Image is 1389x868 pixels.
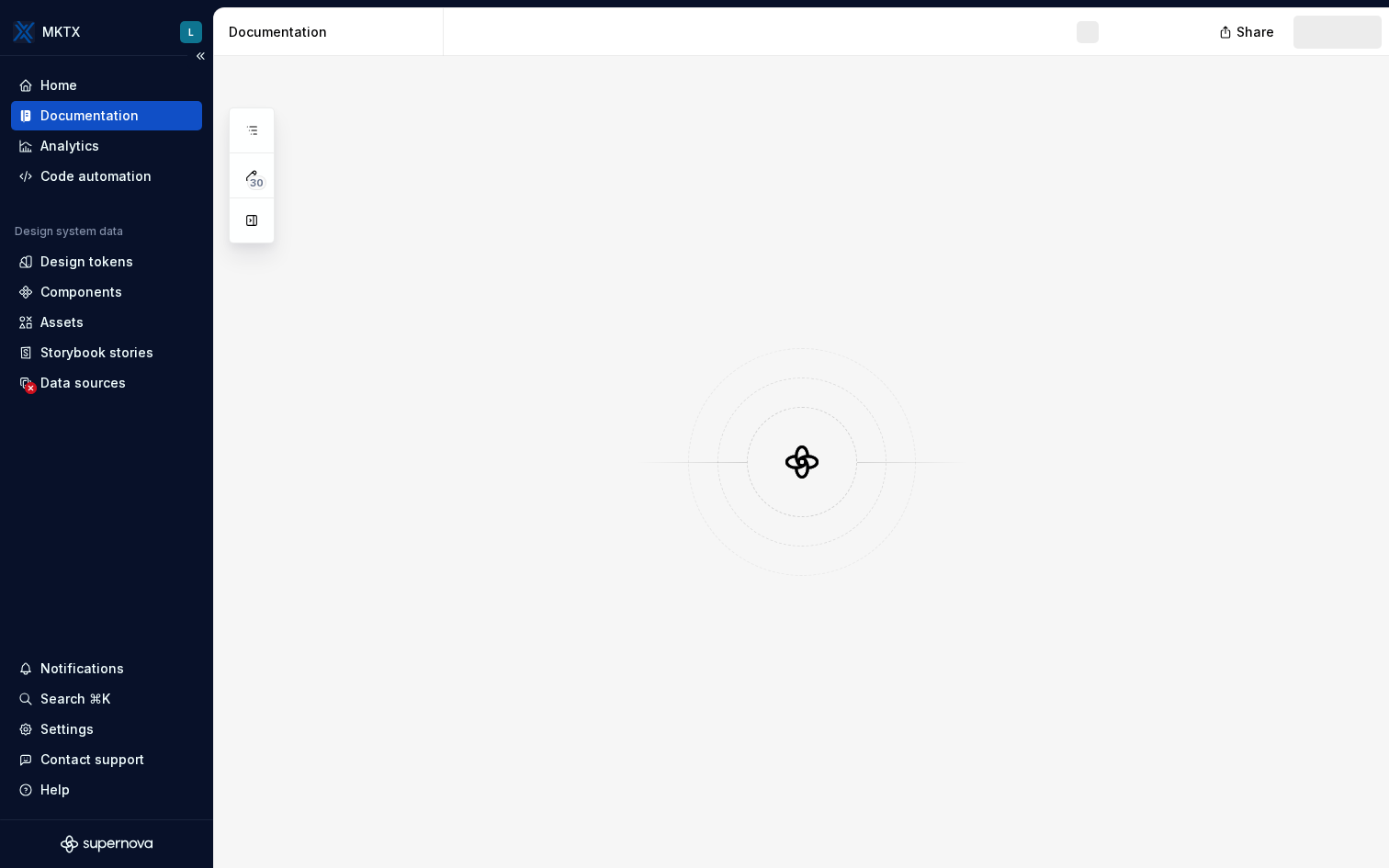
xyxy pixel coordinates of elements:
div: Settings [40,720,94,738]
button: Help [11,775,202,805]
a: Settings [11,715,202,744]
button: MKTXL [4,12,209,51]
button: Contact support [11,745,202,774]
div: Documentation [40,107,139,125]
div: Design system data [15,224,123,239]
button: Notifications [11,654,202,683]
span: Share [1237,23,1274,41]
div: MKTX [42,23,80,41]
div: Notifications [40,659,124,678]
div: Contact support [40,750,144,769]
svg: Supernova Logo [61,835,152,853]
button: Collapse sidebar [187,43,213,69]
div: Storybook stories [40,344,153,362]
button: Share [1210,16,1286,49]
div: Data sources [40,374,126,392]
div: Analytics [40,137,99,155]
a: Components [11,277,202,307]
a: Home [11,71,202,100]
a: Data sources [11,368,202,398]
div: L [188,25,194,39]
a: Design tokens [11,247,202,276]
div: Home [40,76,77,95]
div: Assets [40,313,84,332]
a: Code automation [11,162,202,191]
div: Search ⌘K [40,690,110,708]
span: 30 [247,175,266,190]
div: Design tokens [40,253,133,271]
a: Assets [11,308,202,337]
div: Code automation [40,167,152,186]
div: Components [40,283,122,301]
a: Analytics [11,131,202,161]
div: Documentation [229,23,435,41]
button: Search ⌘K [11,684,202,714]
img: 6599c211-2218-4379-aa47-474b768e6477.png [13,21,35,43]
a: Storybook stories [11,338,202,367]
a: Documentation [11,101,202,130]
div: Help [40,781,70,799]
